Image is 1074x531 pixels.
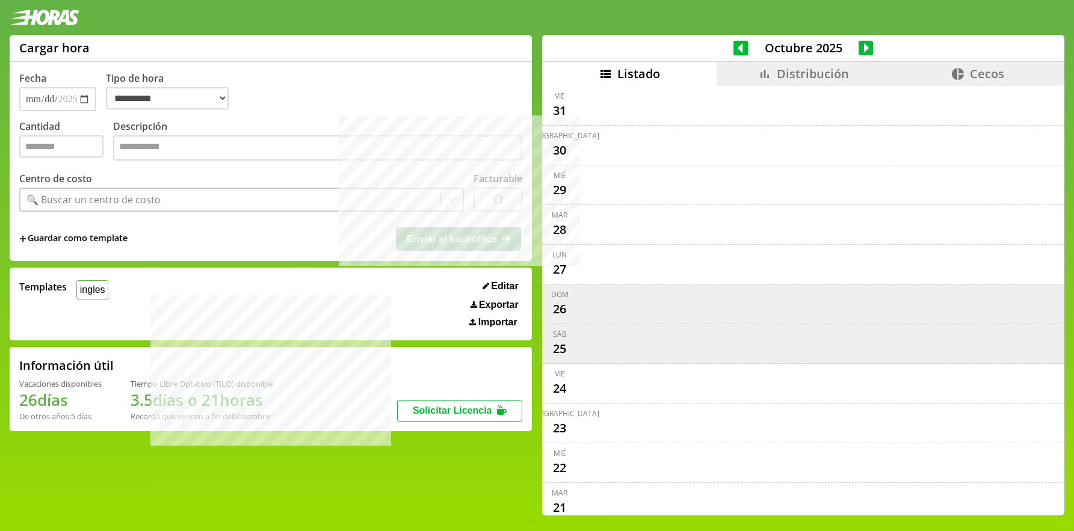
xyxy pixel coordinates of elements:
span: Listado [617,66,660,82]
span: + [19,232,26,245]
label: Tipo de hora [106,72,238,111]
span: Exportar [479,299,519,310]
div: 28 [550,220,569,239]
div: 31 [550,101,569,120]
h1: Cargar hora [19,40,90,56]
div: lun [552,250,567,260]
label: Facturable [474,172,522,185]
div: 25 [550,339,569,358]
div: 21 [550,498,569,517]
span: Solicitar Licencia [413,405,492,416]
span: Editar [491,281,518,292]
button: Exportar [467,299,522,311]
span: +Guardar como template [19,232,128,245]
label: Fecha [19,72,46,85]
span: Templates [19,280,67,293]
div: [DEMOGRAPHIC_DATA] [520,130,599,141]
button: ingles [76,280,108,299]
div: dom [551,289,569,299]
img: logotipo [10,10,79,25]
div: 22 [550,458,569,477]
label: Cantidad [19,120,113,164]
div: 29 [550,180,569,200]
div: 26 [550,299,569,319]
label: Descripción [113,120,522,164]
div: De otros años: 5 días [19,411,102,422]
textarea: Descripción [113,135,522,161]
div: scrollable content [542,86,1064,514]
div: Recordá que vencen a fin de [131,411,273,422]
div: mié [554,170,566,180]
button: Editar [479,280,522,292]
div: mar [552,210,567,220]
span: Importar [478,317,517,328]
button: Solicitar Licencia [397,400,522,422]
h1: 3.5 días o 21 horas [131,389,273,411]
h1: 26 días [19,389,102,411]
span: Distribución [777,66,849,82]
label: Centro de costo [19,172,92,185]
div: vie [555,369,565,379]
div: 23 [550,419,569,438]
div: 30 [550,141,569,160]
div: Tiempo Libre Optativo (TiLO) disponible [131,378,273,389]
span: Cecos [970,66,1004,82]
div: Vacaciones disponibles [19,378,102,389]
input: Cantidad [19,135,103,158]
div: [DEMOGRAPHIC_DATA] [520,408,599,419]
div: sáb [553,329,567,339]
span: Octubre 2025 [748,40,859,56]
h2: Información útil [19,357,114,373]
div: 🔍 Buscar un centro de costo [26,193,161,206]
select: Tipo de hora [106,87,229,109]
b: Diciembre [232,411,270,422]
div: 24 [550,379,569,398]
div: mar [552,488,567,498]
div: 27 [550,260,569,279]
div: vie [555,91,565,101]
div: mié [554,448,566,458]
